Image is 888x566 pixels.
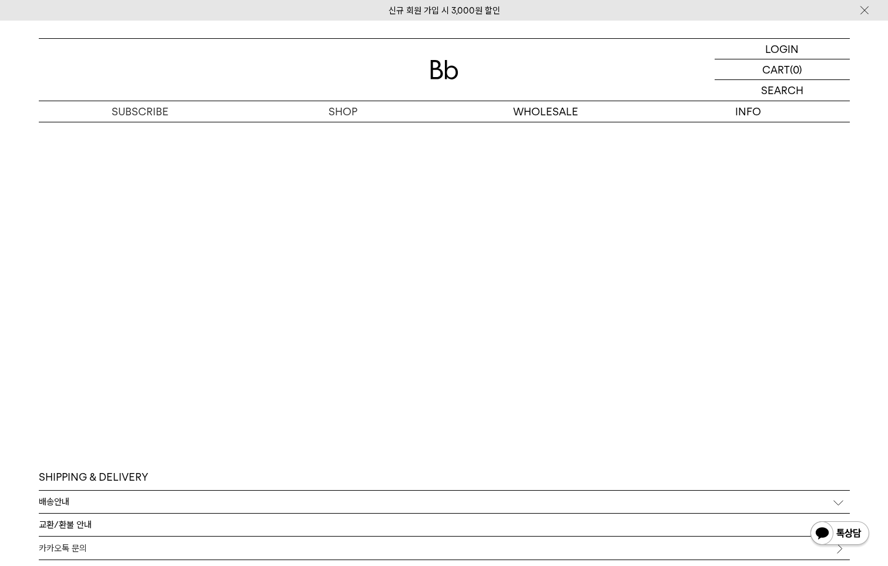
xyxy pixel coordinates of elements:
[39,543,87,554] span: 카카오톡 문의
[790,59,802,79] p: (0)
[715,59,850,80] a: CART (0)
[242,101,444,122] a: SHOP
[39,497,69,507] p: 배송안내
[39,520,92,530] p: 교환/환불 안내
[39,537,850,560] a: 카카오톡 문의
[765,39,799,59] p: LOGIN
[39,101,242,122] a: SUBSCRIBE
[444,101,647,122] p: WHOLESALE
[809,520,870,548] img: 카카오톡 채널 1:1 채팅 버튼
[430,60,458,79] img: 로고
[647,101,850,122] p: INFO
[761,80,803,101] p: SEARCH
[762,59,790,79] p: CART
[388,5,500,16] a: 신규 회원 가입 시 3,000원 할인
[39,470,148,484] h3: SHIPPING & DELIVERY
[715,39,850,59] a: LOGIN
